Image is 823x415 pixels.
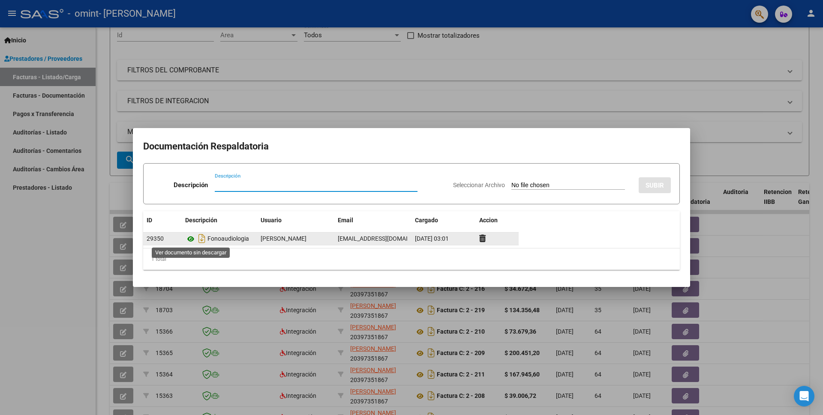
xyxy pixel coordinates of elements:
button: SUBIR [639,177,671,193]
span: ID [147,217,152,224]
datatable-header-cell: Descripción [182,211,257,230]
datatable-header-cell: Accion [476,211,519,230]
div: Fonoaudiologia [185,232,254,245]
datatable-header-cell: ID [143,211,182,230]
span: SUBIR [646,182,664,189]
span: [EMAIL_ADDRESS][DOMAIN_NAME] [338,235,433,242]
span: Accion [479,217,498,224]
i: Descargar documento [196,232,207,245]
span: 29350 [147,235,164,242]
span: Usuario [261,217,282,224]
span: Seleccionar Archivo [453,182,505,188]
div: Open Intercom Messenger [794,386,814,406]
datatable-header-cell: Usuario [257,211,334,230]
datatable-header-cell: Email [334,211,411,230]
span: Email [338,217,353,224]
h2: Documentación Respaldatoria [143,138,680,155]
div: 1 total [143,248,680,270]
datatable-header-cell: Cargado [411,211,476,230]
span: Descripción [185,217,217,224]
span: [PERSON_NAME] [261,235,306,242]
span: Cargado [415,217,438,224]
p: Descripción [174,180,208,190]
span: [DATE] 03:01 [415,235,449,242]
